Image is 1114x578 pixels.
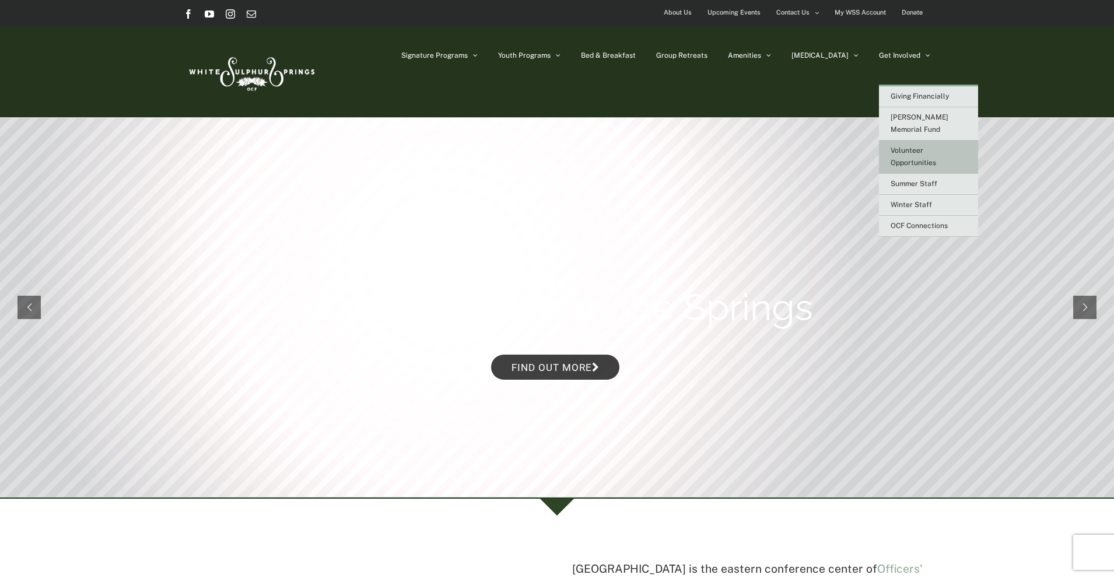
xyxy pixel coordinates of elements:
a: [PERSON_NAME] Memorial Fund [879,107,978,141]
a: Summer Staff [879,174,978,195]
span: Signature Programs [401,52,468,59]
span: [MEDICAL_DATA] [791,52,849,59]
span: My WSS Account [835,4,886,21]
a: Get Involved [879,26,930,85]
a: OCF Connections [879,216,978,237]
span: Giving Financially [891,92,949,100]
a: [MEDICAL_DATA] [791,26,859,85]
span: Youth Programs [498,52,551,59]
span: Bed & Breakfast [581,52,636,59]
a: Group Retreats [656,26,707,85]
a: Volunteer Opportunities [879,141,978,174]
span: Get Involved [879,52,920,59]
span: Volunteer Opportunities [891,146,936,167]
a: Amenities [728,26,771,85]
span: Contact Us [776,4,810,21]
nav: Main Menu [401,26,930,85]
span: Upcoming Events [707,4,761,21]
a: Youth Programs [498,26,560,85]
span: Donate [902,4,923,21]
rs-layer: Winter Retreats at the Springs [299,284,813,331]
a: Signature Programs [401,26,478,85]
span: Amenities [728,52,761,59]
span: Summer Staff [891,180,937,188]
a: Find out more [491,355,619,380]
a: Bed & Breakfast [581,26,636,85]
img: White Sulphur Springs Logo [184,44,318,99]
span: OCF Connections [891,222,948,230]
span: Group Retreats [656,52,707,59]
a: Giving Financially [879,86,978,107]
a: Winter Staff [879,195,978,216]
span: [PERSON_NAME] Memorial Fund [891,113,948,134]
span: About Us [664,4,692,21]
span: Winter Staff [891,201,932,209]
